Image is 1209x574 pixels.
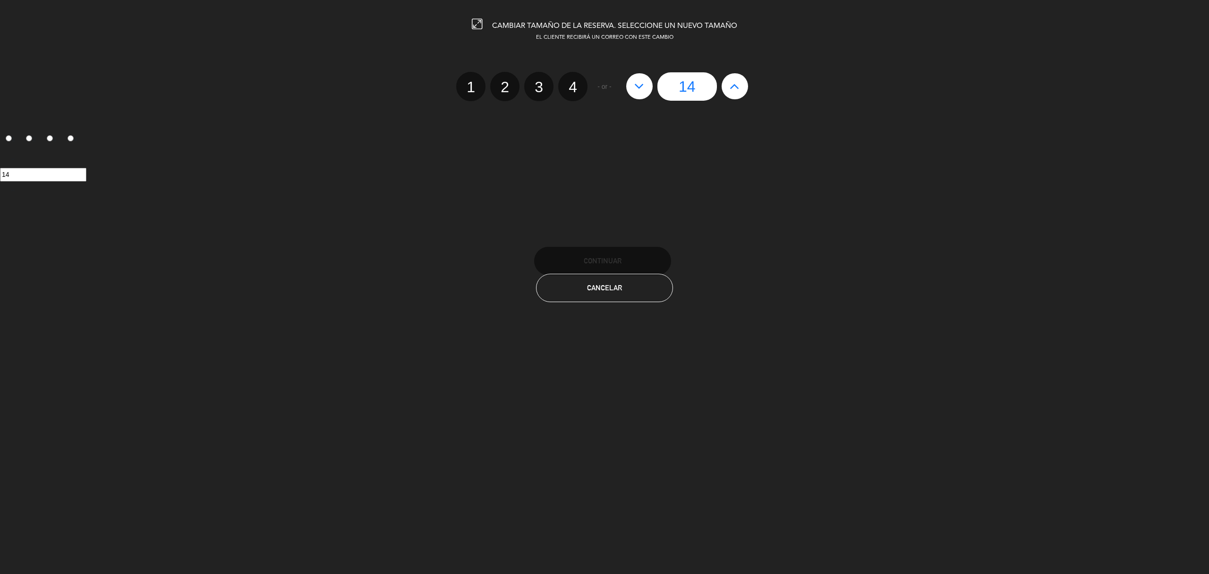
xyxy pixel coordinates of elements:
[47,135,53,141] input: 3
[492,22,737,30] span: CAMBIAR TAMAÑO DE LA RESERVA. SELECCIONE UN NUEVO TAMAÑO
[68,135,74,141] input: 4
[456,72,485,101] label: 1
[524,72,553,101] label: 3
[587,284,622,292] span: Cancelar
[597,81,612,92] span: - or -
[534,247,671,275] button: Continuar
[42,131,62,147] label: 3
[490,72,519,101] label: 2
[26,135,32,141] input: 2
[6,135,12,141] input: 1
[62,131,83,147] label: 4
[536,274,673,302] button: Cancelar
[536,35,673,40] span: EL CLIENTE RECIBIRÁ UN CORREO CON ESTE CAMBIO
[21,131,42,147] label: 2
[584,257,622,265] span: Continuar
[558,72,587,101] label: 4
